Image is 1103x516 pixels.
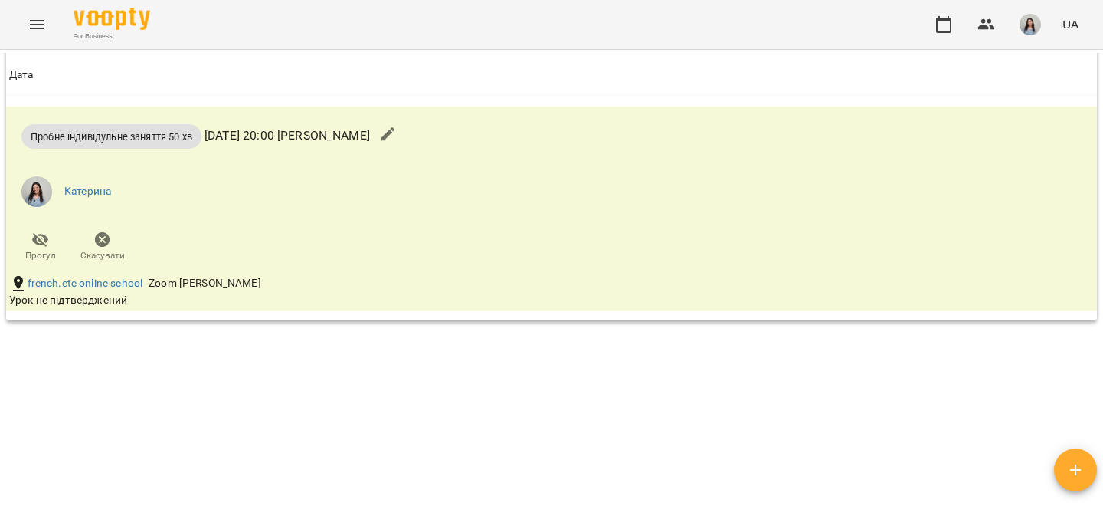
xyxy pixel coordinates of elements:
div: Дата [9,66,34,84]
div: Урок не підтверджений [9,293,730,308]
span: Скасувати [80,249,125,262]
img: 00729b20cbacae7f74f09ddf478bc520.jpg [1020,14,1041,35]
img: 00729b20cbacae7f74f09ddf478bc520.jpg [21,176,52,207]
div: Sort [9,66,34,84]
button: Menu [18,6,55,43]
span: For Business [74,31,150,41]
div: Zoom [PERSON_NAME] [146,273,264,294]
button: UA [1056,10,1085,38]
span: Пробне індивідульне заняття 50 хв [21,130,201,144]
button: Прогул [9,225,71,268]
span: Прогул [25,249,56,262]
img: Voopty Logo [74,8,150,30]
a: french.etc online school [28,276,143,291]
span: Дата [9,66,1094,84]
a: Катерина [64,184,111,199]
span: UA [1062,16,1078,32]
button: Скасувати [71,225,133,268]
p: [DATE] 20:00 [PERSON_NAME] [21,124,370,149]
